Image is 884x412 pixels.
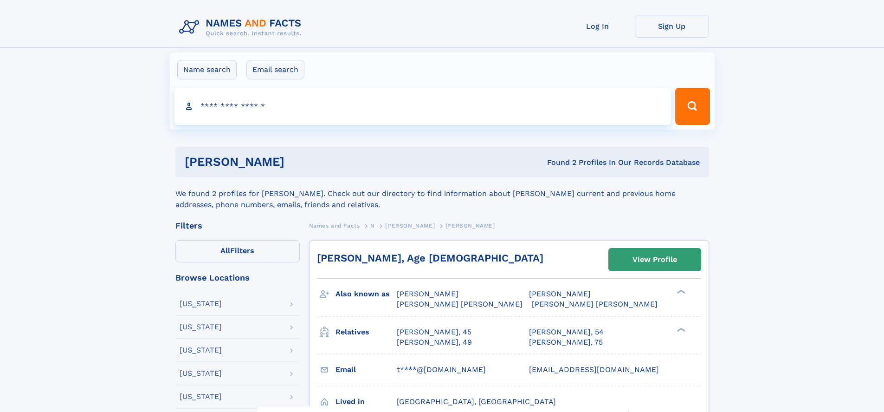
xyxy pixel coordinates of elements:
a: View Profile [609,249,701,271]
button: Search Button [675,88,710,125]
span: [GEOGRAPHIC_DATA], [GEOGRAPHIC_DATA] [397,397,556,406]
label: Filters [175,240,300,262]
div: Browse Locations [175,274,300,282]
label: Name search [177,60,237,79]
a: [PERSON_NAME], 49 [397,337,472,347]
span: [PERSON_NAME] [397,289,458,298]
a: [PERSON_NAME], 75 [529,337,603,347]
div: [US_STATE] [180,393,222,400]
span: [EMAIL_ADDRESS][DOMAIN_NAME] [529,365,659,374]
span: N [370,222,375,229]
span: [PERSON_NAME] [PERSON_NAME] [397,300,523,308]
div: Found 2 Profiles In Our Records Database [416,157,700,168]
a: Sign Up [635,15,709,38]
img: Logo Names and Facts [175,15,309,40]
a: [PERSON_NAME], Age [DEMOGRAPHIC_DATA] [317,252,543,264]
div: [US_STATE] [180,347,222,354]
span: [PERSON_NAME] [PERSON_NAME] [532,300,658,308]
div: [US_STATE] [180,323,222,331]
div: ❯ [675,289,686,295]
span: [PERSON_NAME] [529,289,591,298]
h3: Relatives [336,324,397,340]
a: Log In [561,15,635,38]
div: [US_STATE] [180,300,222,307]
div: Filters [175,222,300,230]
h3: Also known as [336,286,397,302]
div: [US_STATE] [180,370,222,377]
label: Email search [246,60,304,79]
span: [PERSON_NAME] [385,222,435,229]
div: ❯ [675,327,686,333]
span: All [220,246,230,255]
h1: [PERSON_NAME] [185,156,416,168]
a: N [370,220,375,231]
a: [PERSON_NAME], 54 [529,327,604,337]
a: [PERSON_NAME], 45 [397,327,471,337]
a: [PERSON_NAME] [385,220,435,231]
span: [PERSON_NAME] [445,222,495,229]
a: Names and Facts [309,220,360,231]
div: View Profile [632,249,677,270]
input: search input [174,88,671,125]
h3: Lived in [336,394,397,410]
h3: Email [336,362,397,378]
div: We found 2 profiles for [PERSON_NAME]. Check out our directory to find information about [PERSON_... [175,177,709,210]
